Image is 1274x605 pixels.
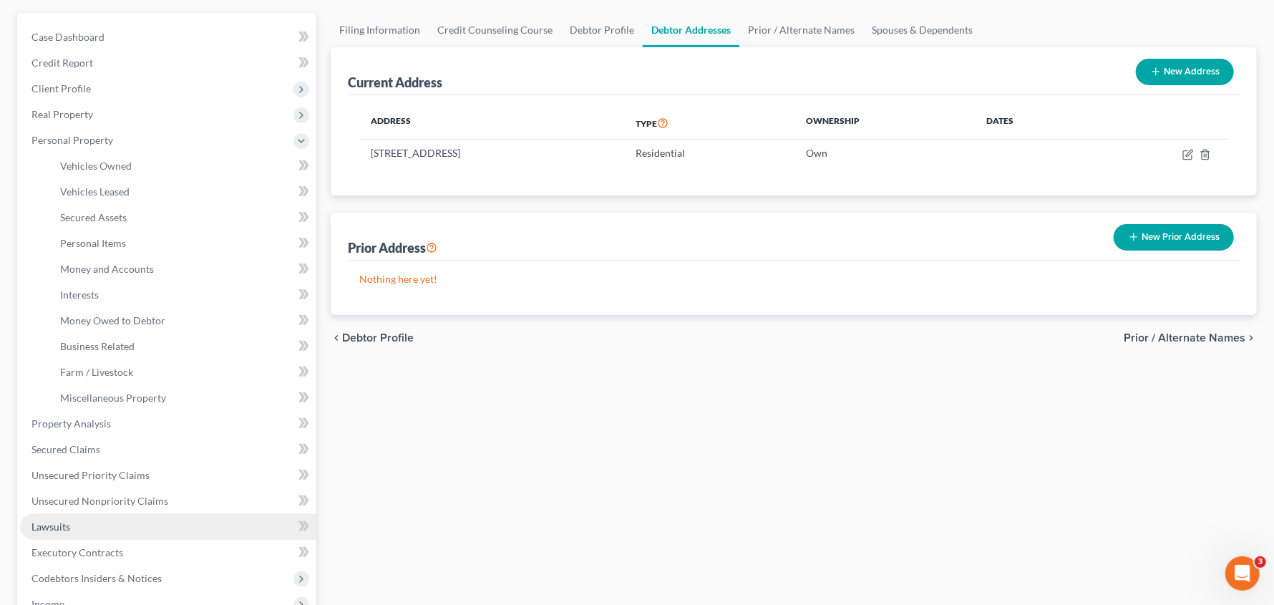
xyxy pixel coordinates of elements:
div: Current Address [348,74,442,91]
span: Case Dashboard [31,31,104,43]
a: Case Dashboard [20,24,316,50]
div: Send us a messageWe typically reply in a few hours [14,168,272,223]
div: Statement of Financial Affairs - Payments Made in the Last 90 days [21,271,266,312]
div: Statement of Financial Affairs - Property Repossessed, Foreclosed, Garnished, Attached, Seized, o... [21,365,266,422]
div: Adding Income [29,344,240,359]
span: Vehicles Owned [60,160,132,172]
td: [STREET_ADDRESS] [359,140,624,167]
a: Vehicles Owned [49,153,316,179]
button: Search for help [21,236,266,265]
span: Money and Accounts [60,263,154,275]
div: Statement of Financial Affairs - Property Repossessed, Foreclosed, Garnished, Attached, Seized, o... [29,371,240,416]
a: Executory Contracts [20,540,316,566]
a: Credit Counseling Course [429,13,561,47]
i: chevron_left [331,332,342,344]
div: Attorney's Disclosure of Compensation [21,312,266,339]
span: Lawsuits [31,521,70,533]
a: Secured Claims [20,437,316,463]
td: Residential [624,140,794,167]
span: Personal Items [60,237,126,249]
a: Secured Assets [49,205,316,231]
a: Spouses & Dependents [863,13,981,47]
img: logo [29,29,142,47]
a: Filing Information [331,13,429,47]
button: Prior / Alternate Names chevron_right [1124,332,1257,344]
span: Personal Property [31,134,113,146]
span: Codebtors Insiders & Notices [31,572,162,584]
a: Interests [49,282,316,308]
span: Unsecured Nonpriority Claims [31,495,168,507]
a: Unsecured Priority Claims [20,463,316,488]
span: Miscellaneous Property [60,392,166,404]
a: Debtor Profile [561,13,643,47]
a: Money and Accounts [49,256,316,282]
a: Property Analysis [20,411,316,437]
th: Type [624,107,794,140]
span: Messages [119,483,168,493]
span: Secured Assets [60,211,127,223]
a: Credit Report [20,50,316,76]
p: Nothing here yet! [359,272,1228,286]
span: Prior / Alternate Names [1124,332,1245,344]
div: Statement of Financial Affairs - Payments Made in the Last 90 days [29,276,240,306]
p: How can we help? [29,126,258,150]
span: Business Related [60,340,135,352]
span: Real Property [31,108,93,120]
a: Personal Items [49,231,316,256]
span: Client Profile [31,82,91,95]
a: Money Owed to Debtor [49,308,316,334]
a: Unsecured Nonpriority Claims [20,488,316,514]
button: New Prior Address [1114,224,1234,251]
span: Secured Claims [31,443,100,455]
div: Prior Address [348,239,437,256]
th: Ownership [794,107,975,140]
i: chevron_right [1245,332,1257,344]
th: Address [359,107,624,140]
button: New Address [1136,59,1234,85]
span: Debtor Profile [342,332,414,344]
span: Home [31,483,64,493]
a: Prior / Alternate Names [739,13,863,47]
img: Profile image for James [198,23,226,52]
a: Debtor Addresses [643,13,739,47]
a: Business Related [49,334,316,359]
div: Send us a message [29,180,239,195]
a: Farm / Livestock [49,359,316,385]
button: chevron_left Debtor Profile [331,332,414,344]
p: Hi there! [29,102,258,126]
div: We typically reply in a few hours [29,195,239,210]
th: Dates [975,107,1093,140]
span: 3 [1255,556,1266,568]
span: Interests [60,289,99,301]
iframe: Intercom live chat [1225,556,1260,591]
span: Credit Report [31,57,93,69]
img: Profile image for Lindsey [225,23,253,52]
span: Search for help [29,243,116,258]
button: Help [191,447,286,504]
img: Profile image for Emma [170,23,199,52]
a: Vehicles Leased [49,179,316,205]
div: Adding Income [21,339,266,365]
span: Property Analysis [31,417,111,430]
span: Farm / Livestock [60,366,133,378]
span: Vehicles Leased [60,185,130,198]
span: Executory Contracts [31,546,123,558]
span: Money Owed to Debtor [60,314,165,326]
span: Help [227,483,250,493]
span: Unsecured Priority Claims [31,469,150,481]
a: Miscellaneous Property [49,385,316,411]
td: Own [794,140,975,167]
button: Messages [95,447,190,504]
div: Attorney's Disclosure of Compensation [29,318,240,333]
a: Lawsuits [20,514,316,540]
